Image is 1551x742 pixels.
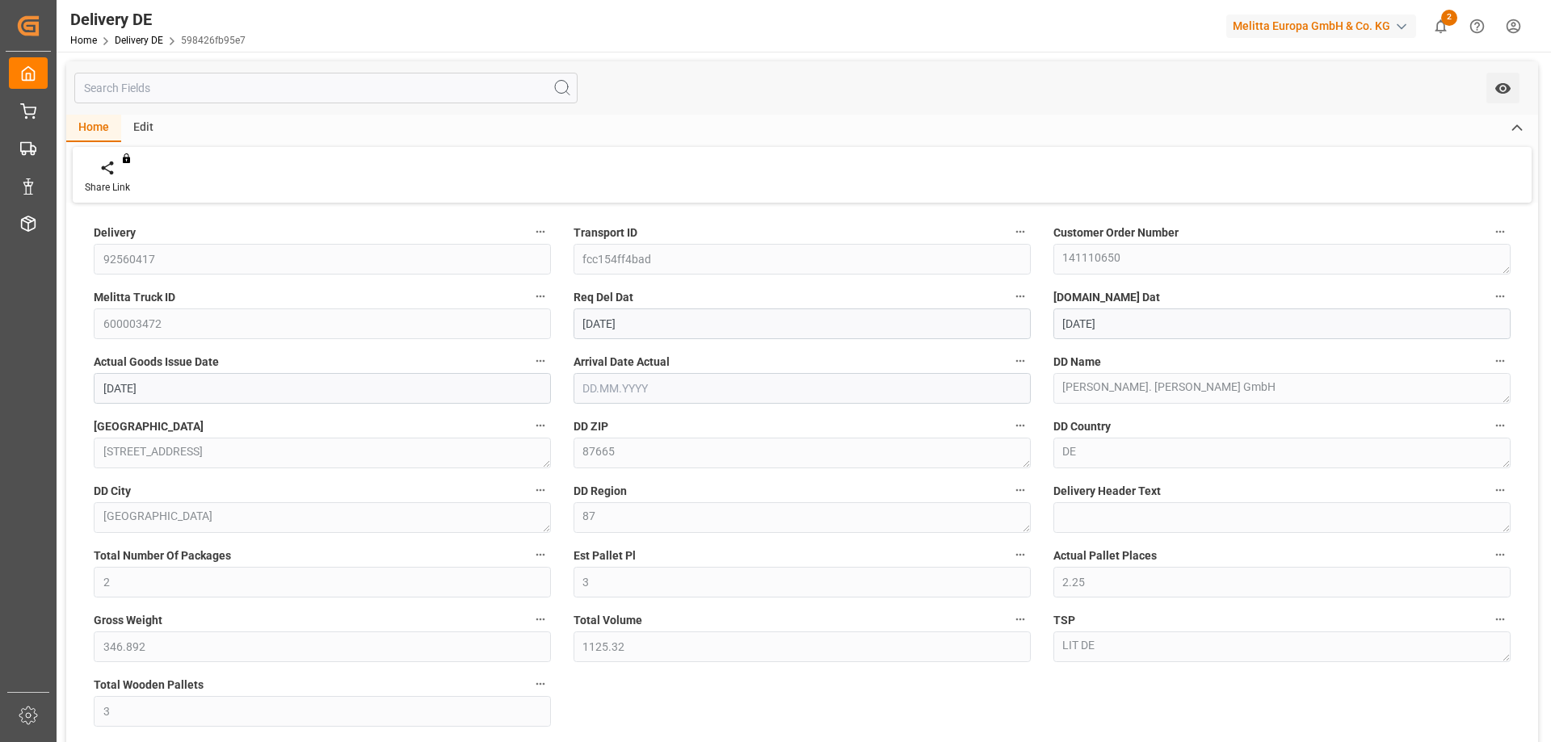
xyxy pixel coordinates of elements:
span: Arrival Date Actual [574,354,670,371]
button: TSP [1490,609,1511,630]
textarea: 87 [574,502,1031,533]
button: Melitta Truck ID [530,286,551,307]
button: Arrival Date Actual [1010,350,1031,371]
input: Search Fields [74,73,578,103]
span: DD City [94,483,131,500]
input: DD.MM.YYYY [1053,308,1511,339]
span: Transport ID [574,224,637,241]
input: DD.MM.YYYY [574,373,1031,404]
span: TSP [1053,612,1075,629]
span: Actual Goods Issue Date [94,354,219,371]
span: DD Name [1053,354,1101,371]
div: Home [66,115,121,142]
button: Transport ID [1010,221,1031,242]
button: Total Wooden Pallets [530,673,551,694]
span: Gross Weight [94,612,162,629]
div: Melitta Europa GmbH & Co. KG [1226,15,1416,38]
textarea: [GEOGRAPHIC_DATA] [94,502,551,533]
span: [DOMAIN_NAME] Dat [1053,289,1160,306]
textarea: LIT DE [1053,631,1511,662]
button: show 2 new notifications [1423,8,1459,44]
a: Home [70,35,97,46]
span: Delivery Header Text [1053,483,1161,500]
button: DD City [530,480,551,501]
textarea: 141110650 [1053,244,1511,275]
button: Total Number Of Packages [530,544,551,565]
span: DD Country [1053,418,1111,435]
textarea: [PERSON_NAME]. [PERSON_NAME] GmbH [1053,373,1511,404]
button: [DOMAIN_NAME] Dat [1490,286,1511,307]
span: [GEOGRAPHIC_DATA] [94,418,204,435]
span: Delivery [94,224,136,241]
button: DD Region [1010,480,1031,501]
button: DD ZIP [1010,415,1031,436]
span: DD Region [574,483,627,500]
span: Actual Pallet Places [1053,547,1157,564]
span: Est Pallet Pl [574,547,636,564]
button: Delivery [530,221,551,242]
button: DD Name [1490,350,1511,371]
button: Delivery Header Text [1490,480,1511,501]
span: Total Number Of Packages [94,547,231,564]
button: Customer Order Number [1490,221,1511,242]
button: Total Volume [1010,609,1031,630]
button: Est Pallet Pl [1010,544,1031,565]
button: Req Del Dat [1010,286,1031,307]
button: Gross Weight [530,609,551,630]
input: DD.MM.YYYY [574,308,1031,339]
span: Melitta Truck ID [94,289,175,306]
span: 2 [1441,10,1457,26]
button: DD Country [1490,415,1511,436]
a: Delivery DE [115,35,163,46]
span: Req Del Dat [574,289,633,306]
textarea: [STREET_ADDRESS] [94,438,551,468]
textarea: DE [1053,438,1511,468]
button: [GEOGRAPHIC_DATA] [530,415,551,436]
span: DD ZIP [574,418,608,435]
span: Total Wooden Pallets [94,677,204,694]
textarea: 87665 [574,438,1031,468]
button: Actual Goods Issue Date [530,350,551,371]
div: Edit [121,115,166,142]
span: Total Volume [574,612,642,629]
div: Delivery DE [70,7,246,31]
button: Help Center [1459,8,1495,44]
input: DD.MM.YYYY [94,373,551,404]
button: Melitta Europa GmbH & Co. KG [1226,10,1423,41]
span: Customer Order Number [1053,224,1179,241]
button: open menu [1486,73,1519,103]
button: Actual Pallet Places [1490,544,1511,565]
